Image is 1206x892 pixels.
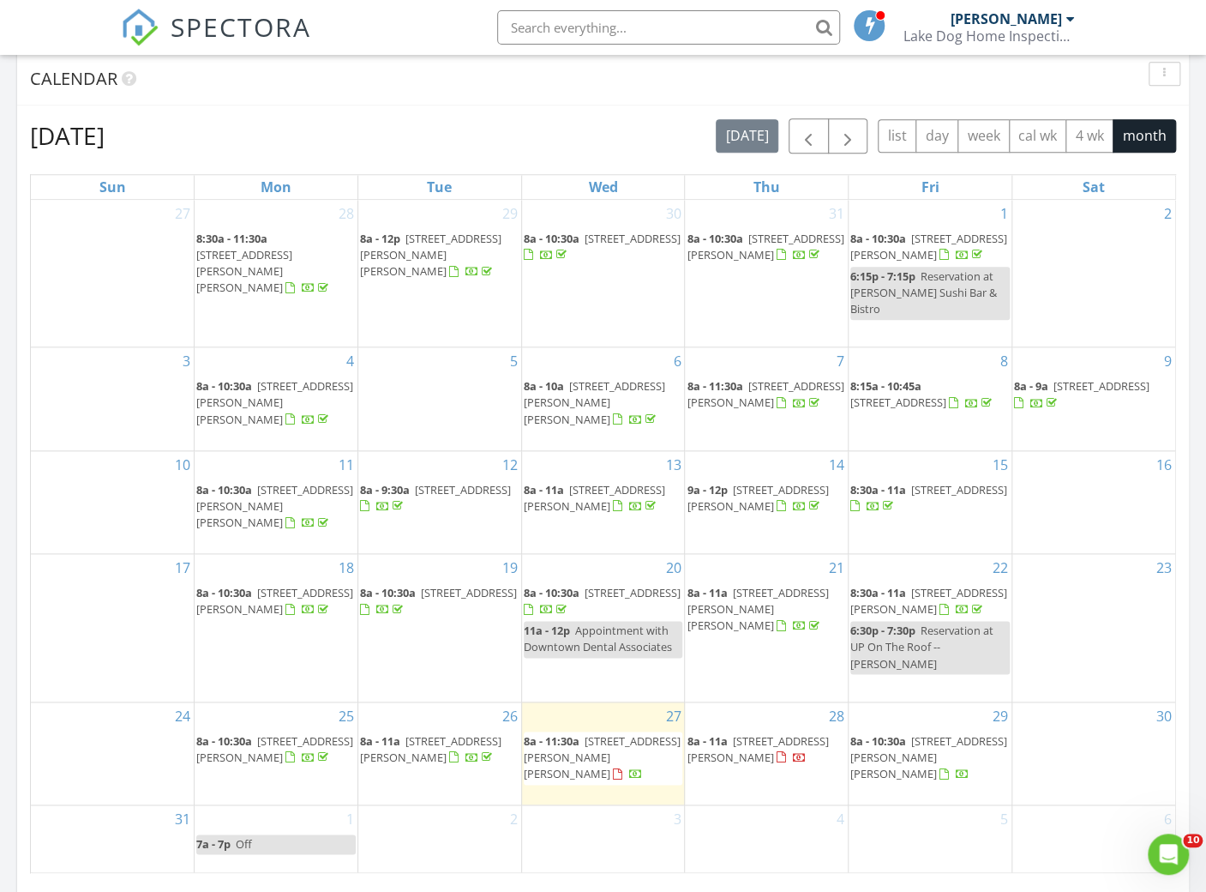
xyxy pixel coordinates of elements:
a: Go to August 18, 2025 [335,554,357,582]
td: Go to July 27, 2025 [31,200,195,347]
a: 8a - 11a [STREET_ADDRESS][PERSON_NAME][PERSON_NAME] [687,583,846,637]
a: Go to September 6, 2025 [1161,805,1175,833]
span: [STREET_ADDRESS][PERSON_NAME] [850,585,1007,617]
input: Search everything... [497,10,840,45]
td: Go to August 7, 2025 [685,347,849,450]
span: 8a - 11a [687,585,727,600]
span: 8:30a - 11a [850,585,906,600]
a: Tuesday [423,175,455,199]
button: cal wk [1009,119,1067,153]
span: 8a - 10:30a [850,231,906,246]
span: [STREET_ADDRESS][PERSON_NAME][PERSON_NAME] [524,733,681,781]
span: Off [236,836,252,852]
a: Go to September 1, 2025 [343,805,357,833]
span: 8a - 10:30a [850,733,906,749]
a: Go to August 15, 2025 [989,451,1011,479]
a: Go to September 2, 2025 [507,805,521,833]
span: 8a - 10:30a [196,585,252,600]
a: 8a - 11a [STREET_ADDRESS][PERSON_NAME] [524,480,683,517]
a: 8a - 10:30a [STREET_ADDRESS] [524,583,683,620]
td: Go to August 5, 2025 [357,347,521,450]
a: 8:30a - 11a [STREET_ADDRESS] [850,480,1010,517]
a: 8a - 11:30a [STREET_ADDRESS][PERSON_NAME][PERSON_NAME] [524,733,681,781]
span: 8a - 10:30a [196,378,252,394]
a: Go to August 20, 2025 [662,554,684,582]
button: 4 wk [1065,119,1113,153]
a: Go to August 29, 2025 [989,702,1011,730]
span: 8a - 11:30a [687,378,742,394]
a: Go to September 5, 2025 [997,805,1011,833]
td: Go to September 3, 2025 [521,805,685,872]
td: Go to September 2, 2025 [357,805,521,872]
button: [DATE] [716,119,778,153]
a: 8:15a - 10:45a [STREET_ADDRESS] [850,378,995,410]
a: Go to September 4, 2025 [833,805,848,833]
span: 8a - 12p [360,231,400,246]
a: 8a - 10:30a [STREET_ADDRESS][PERSON_NAME] [850,229,1010,266]
td: Go to August 4, 2025 [195,347,358,450]
a: 8a - 11a [STREET_ADDRESS][PERSON_NAME][PERSON_NAME] [687,585,828,633]
span: 8:15a - 10:45a [850,378,921,394]
a: Go to August 28, 2025 [825,702,848,730]
span: 6:15p - 7:15p [850,268,915,284]
a: 8a - 12p [STREET_ADDRESS][PERSON_NAME][PERSON_NAME] [360,229,519,283]
a: Go to August 10, 2025 [171,451,194,479]
span: 8a - 10:30a [524,585,579,600]
td: Go to August 8, 2025 [849,347,1012,450]
img: The Best Home Inspection Software - Spectora [121,9,159,46]
iframe: Intercom live chat [1148,834,1189,875]
a: Go to August 14, 2025 [825,451,848,479]
td: Go to September 4, 2025 [685,805,849,872]
a: Go to August 19, 2025 [499,554,521,582]
button: Next month [828,118,868,154]
span: 8a - 10:30a [196,482,252,497]
span: Calendar [30,67,117,90]
a: Go to August 3, 2025 [179,347,194,375]
span: 8a - 11:30a [524,733,579,749]
a: 8a - 9a [STREET_ADDRESS] [1014,378,1149,410]
a: SPECTORA [121,23,311,59]
a: 8a - 10:30a [STREET_ADDRESS][PERSON_NAME] [196,733,353,765]
a: 8a - 11:30a [STREET_ADDRESS][PERSON_NAME] [687,378,843,410]
button: day [915,119,958,153]
span: 6:30p - 7:30p [850,623,915,638]
td: Go to August 23, 2025 [1011,553,1175,702]
a: Go to July 27, 2025 [171,200,194,227]
span: 8a - 11a [687,733,727,749]
a: Go to August 5, 2025 [507,347,521,375]
a: Go to August 31, 2025 [171,805,194,833]
span: 11a - 12p [524,623,570,638]
td: Go to August 26, 2025 [357,702,521,805]
a: Go to August 30, 2025 [1153,702,1175,730]
span: [STREET_ADDRESS][PERSON_NAME][PERSON_NAME] [196,247,292,295]
a: 8a - 11:30a [STREET_ADDRESS][PERSON_NAME] [687,377,846,413]
td: Go to September 6, 2025 [1011,805,1175,872]
td: Go to August 2, 2025 [1011,200,1175,347]
td: Go to August 1, 2025 [849,200,1012,347]
td: Go to August 11, 2025 [195,450,358,553]
a: Go to July 28, 2025 [335,200,357,227]
span: [STREET_ADDRESS][PERSON_NAME][PERSON_NAME] [687,585,828,633]
a: 8:15a - 10:45a [STREET_ADDRESS] [850,377,1010,413]
a: 8a - 10:30a [STREET_ADDRESS][PERSON_NAME] [196,732,356,768]
td: Go to August 19, 2025 [357,553,521,702]
h2: [DATE] [30,118,105,153]
a: 8a - 10a [STREET_ADDRESS][PERSON_NAME][PERSON_NAME] [524,378,665,426]
a: Go to August 24, 2025 [171,702,194,730]
span: 8a - 9a [1014,378,1048,394]
span: [STREET_ADDRESS][PERSON_NAME][PERSON_NAME] [360,231,501,279]
span: 8:30a - 11a [850,482,906,497]
a: Go to August 16, 2025 [1153,451,1175,479]
span: Reservation at UP On The Roof -- [PERSON_NAME] [850,623,993,671]
a: 8a - 10:30a [STREET_ADDRESS][PERSON_NAME] [687,231,843,262]
td: Go to August 27, 2025 [521,702,685,805]
td: Go to August 29, 2025 [849,702,1012,805]
a: 8a - 10:30a [STREET_ADDRESS][PERSON_NAME] [196,585,353,617]
a: Go to July 30, 2025 [662,200,684,227]
td: Go to August 28, 2025 [685,702,849,805]
span: [STREET_ADDRESS][PERSON_NAME][PERSON_NAME] [850,733,1007,781]
a: Go to July 29, 2025 [499,200,521,227]
a: Go to September 3, 2025 [669,805,684,833]
button: month [1113,119,1176,153]
span: SPECTORA [171,9,311,45]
